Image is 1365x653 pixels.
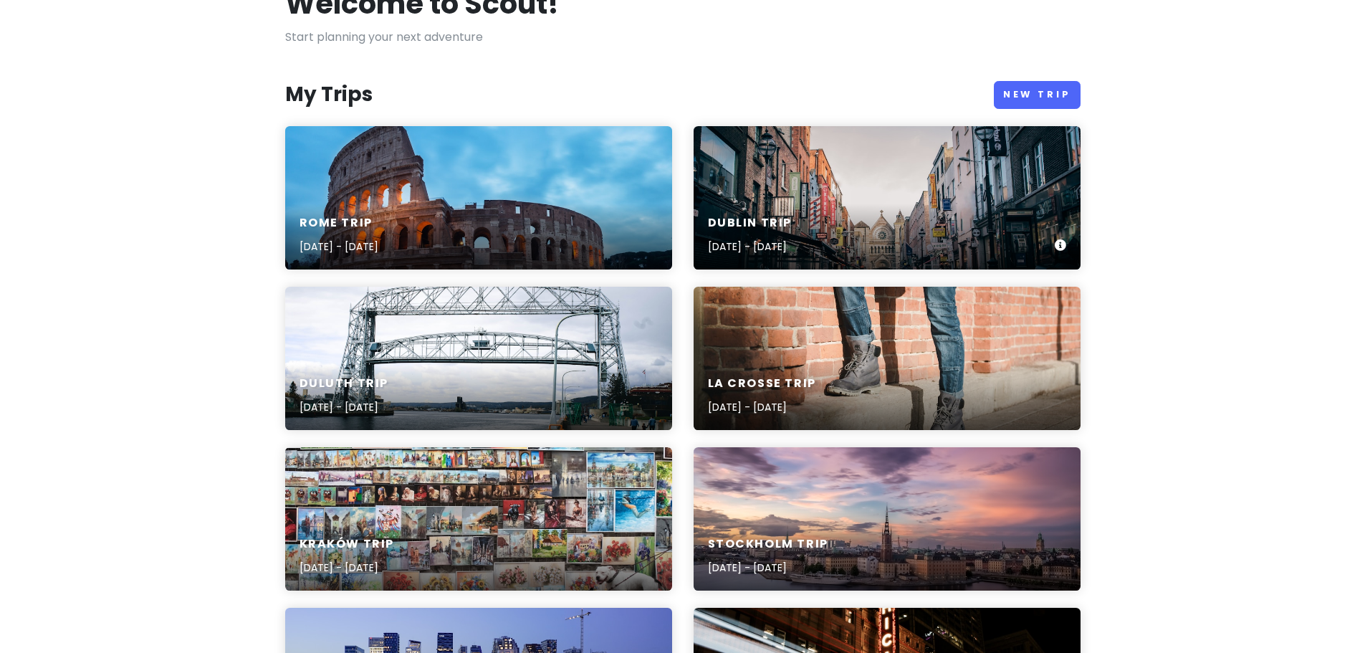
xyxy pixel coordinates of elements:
[708,560,828,576] p: [DATE] - [DATE]
[285,126,672,270] a: Colosseum arena photographyRome Trip[DATE] - [DATE]
[708,537,828,552] h6: Stockholm Trip
[694,126,1081,270] a: people walking on street heading towards churchDublin Trip[DATE] - [DATE]
[694,287,1081,430] a: person standing beside brown brick wallLa Crosse Trip[DATE] - [DATE]
[694,447,1081,591] a: photo of brown high-rise buildingStockholm Trip[DATE] - [DATE]
[994,81,1081,109] a: New Trip
[300,376,389,391] h6: Duluth Trip
[300,537,395,552] h6: Kraków Trip
[300,216,378,231] h6: Rome Trip
[708,376,816,391] h6: La Crosse Trip
[300,239,378,254] p: [DATE] - [DATE]
[300,560,395,576] p: [DATE] - [DATE]
[708,216,792,231] h6: Dublin Trip
[708,399,816,415] p: [DATE] - [DATE]
[285,447,672,591] a: white blue and black wall artKraków Trip[DATE] - [DATE]
[285,82,373,108] h3: My Trips
[708,239,792,254] p: [DATE] - [DATE]
[285,28,1081,47] p: Start planning your next adventure
[285,287,672,430] a: gray metal bridge over river under white sky during daytimeDuluth Trip[DATE] - [DATE]
[300,399,389,415] p: [DATE] - [DATE]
